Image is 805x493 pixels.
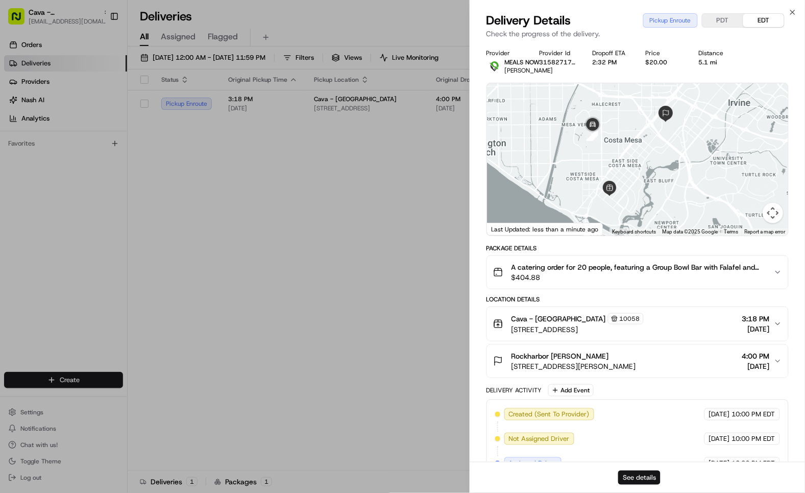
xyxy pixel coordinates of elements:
[709,434,730,443] span: [DATE]
[511,262,766,272] span: A catering order for 20 people, featuring a Group Bowl Bar with Falafel and another with Grilled ...
[27,66,168,77] input: Clear
[742,324,770,334] span: [DATE]
[20,148,78,158] span: Knowledge Base
[548,384,594,396] button: Add Event
[486,58,503,75] img: melas_now_logo.png
[646,58,682,66] div: $20.00
[10,149,18,157] div: 📗
[732,410,775,419] span: 10:00 PM EDT
[742,361,770,371] span: [DATE]
[487,256,788,289] button: A catering order for 20 people, featuring a Group Bowl Bar with Falafel and another with Grilled ...
[86,149,94,157] div: 💻
[742,351,770,361] span: 4:00 PM
[709,459,730,468] span: [DATE]
[612,228,656,236] button: Keyboard shortcuts
[82,144,168,162] a: 💻API Documentation
[6,144,82,162] a: 📗Knowledge Base
[699,58,736,66] div: 5.1 mi
[35,98,167,108] div: Start new chat
[593,58,629,66] div: 2:32 PM
[744,229,785,234] a: Report a map error
[486,295,789,303] div: Location Details
[490,222,523,236] a: Open this area in Google Maps (opens a new window)
[10,98,29,116] img: 1736555255976-a54dd68f-1ca7-489b-9aae-adbdc363a1c4
[96,148,164,158] span: API Documentation
[486,12,571,29] span: Delivery Details
[486,386,542,394] div: Delivery Activity
[511,272,766,283] span: $404.88
[593,49,629,57] div: Dropoff ETA
[487,307,788,341] button: Cava - [GEOGRAPHIC_DATA]10058[STREET_ADDRESS]3:18 PM[DATE]
[487,345,788,378] button: Rockharbor [PERSON_NAME][STREET_ADDRESS][PERSON_NAME]4:00 PM[DATE]
[102,173,124,181] span: Pylon
[486,49,523,57] div: Provider
[486,29,789,39] p: Check the progress of the delivery.
[72,173,124,181] a: Powered byPylon
[540,58,576,66] button: 3158271760678916
[509,410,590,419] span: Created (Sent To Provider)
[511,324,644,335] span: [STREET_ADDRESS]
[487,223,603,236] div: Last Updated: less than a minute ago
[618,471,661,485] button: See details
[763,203,783,223] button: Map camera controls
[732,459,775,468] span: 10:06 PM EDT
[724,229,738,234] a: Terms (opens in new tab)
[490,222,523,236] img: Google
[509,434,570,443] span: Not Assigned Driver
[505,58,540,66] span: MEALS NOW
[511,361,636,371] span: [STREET_ADDRESS][PERSON_NAME]
[10,41,186,57] p: Welcome 👋
[702,14,743,27] button: PDT
[10,10,31,31] img: Nash
[486,244,789,252] div: Package Details
[699,49,736,57] div: Distance
[620,315,640,323] span: 10058
[511,314,606,324] span: Cava - [GEOGRAPHIC_DATA]
[35,108,129,116] div: We're available if you need us!
[174,101,186,113] button: Start new chat
[509,459,557,468] span: Assigned Driver
[587,130,598,141] div: 7
[587,130,598,141] div: 8
[540,49,576,57] div: Provider Id
[646,49,682,57] div: Price
[511,351,609,361] span: Rockharbor [PERSON_NAME]
[732,434,775,443] span: 10:00 PM EDT
[709,410,730,419] span: [DATE]
[743,14,784,27] button: EDT
[505,66,553,75] span: [PERSON_NAME]
[662,229,718,234] span: Map data ©2025 Google
[742,314,770,324] span: 3:18 PM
